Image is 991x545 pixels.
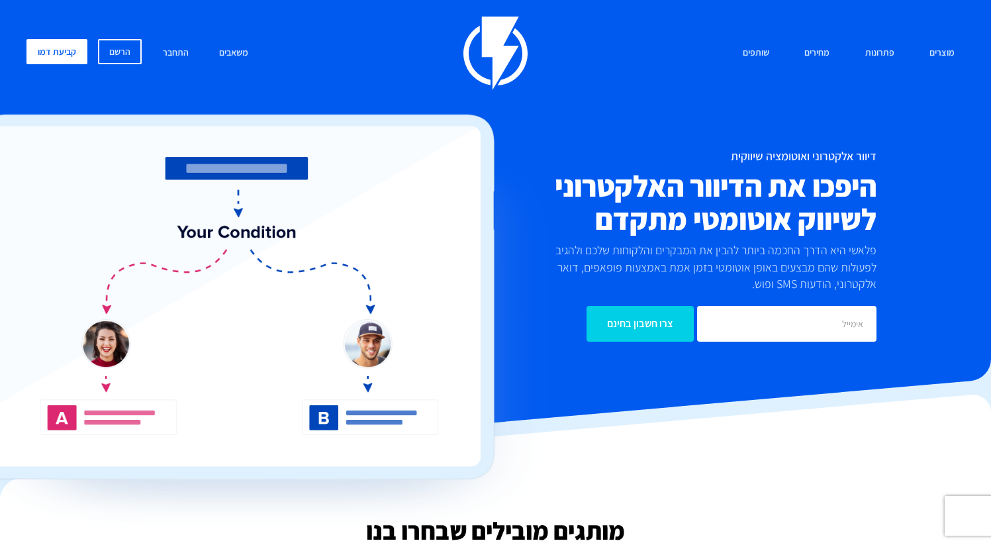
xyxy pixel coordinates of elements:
[733,39,779,68] a: שותפים
[98,39,142,64] a: הרשם
[26,39,87,64] a: קביעת דמו
[153,39,199,68] a: התחבר
[209,39,258,68] a: משאבים
[587,306,694,342] input: צרו חשבון בחינם
[855,39,904,68] a: פתרונות
[697,306,876,342] input: אימייל
[545,242,876,293] p: פלאשי היא הדרך החכמה ביותר להבין את המבקרים והלקוחות שלכם ולהגיב לפעולות שהם מבצעים באופן אוטומטי...
[920,39,965,68] a: מוצרים
[427,170,876,235] h2: היפכו את הדיוור האלקטרוני לשיווק אוטומטי מתקדם
[794,39,839,68] a: מחירים
[427,150,876,163] h1: דיוור אלקטרוני ואוטומציה שיווקית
